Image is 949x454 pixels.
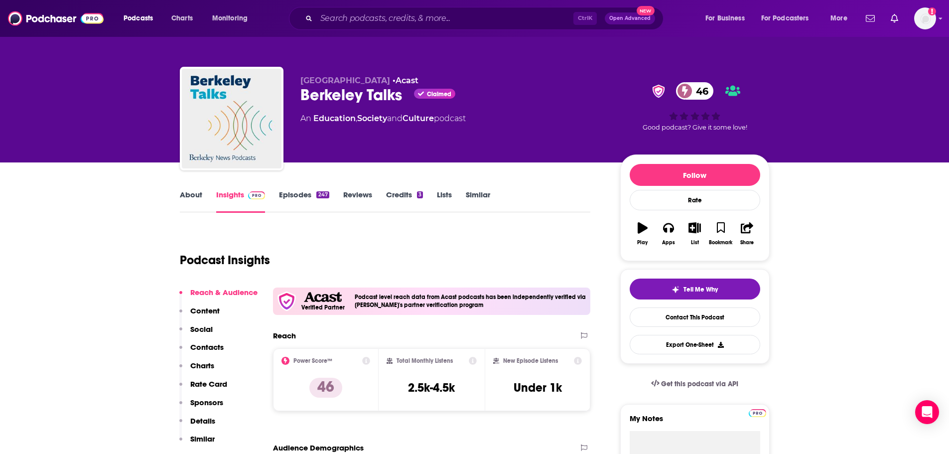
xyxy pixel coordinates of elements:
span: For Business [705,11,745,25]
a: Credits3 [386,190,423,213]
span: Charts [171,11,193,25]
div: Open Intercom Messenger [915,400,939,424]
div: Rate [630,190,760,210]
div: Bookmark [709,240,732,246]
p: Similar [190,434,215,444]
button: Charts [179,361,214,379]
p: Details [190,416,215,426]
span: Tell Me Why [683,286,718,294]
p: Sponsors [190,398,223,407]
button: Show profile menu [914,7,936,29]
a: Similar [466,190,490,213]
p: 46 [309,378,342,398]
button: Bookmark [708,216,734,252]
a: Lists [437,190,452,213]
h2: Power Score™ [293,357,332,364]
span: Logged in as SimonElement [914,7,936,29]
a: About [180,190,202,213]
input: Search podcasts, credits, & more... [316,10,573,26]
a: Show notifications dropdown [862,10,879,27]
button: List [681,216,707,252]
div: Apps [662,240,675,246]
a: Pro website [749,408,766,417]
p: Charts [190,361,214,370]
svg: Add a profile image [928,7,936,15]
span: Open Advanced [609,16,651,21]
div: verified Badge46Good podcast? Give it some love! [620,76,770,138]
img: User Profile [914,7,936,29]
img: tell me why sparkle [672,286,679,294]
h5: Verified Partner [301,304,345,310]
a: Episodes247 [279,190,329,213]
p: Social [190,324,213,334]
div: Share [740,240,754,246]
button: Share [734,216,760,252]
img: Berkeley Talks [182,69,281,168]
button: Apps [656,216,681,252]
button: Export One-Sheet [630,335,760,354]
p: Contacts [190,342,224,352]
img: Podchaser Pro [749,409,766,417]
span: Get this podcast via API [661,380,738,388]
div: An podcast [300,113,466,125]
button: open menu [117,10,166,26]
label: My Notes [630,414,760,431]
a: Reviews [343,190,372,213]
a: Culture [403,114,434,123]
div: Search podcasts, credits, & more... [298,7,673,30]
h2: Total Monthly Listens [397,357,453,364]
a: Contact This Podcast [630,307,760,327]
button: Sponsors [179,398,223,416]
button: Open AdvancedNew [605,12,655,24]
div: 247 [316,191,329,198]
a: Get this podcast via API [643,372,747,396]
img: verified Badge [649,85,668,98]
button: Play [630,216,656,252]
a: Charts [165,10,199,26]
span: , [356,114,357,123]
div: Play [637,240,648,246]
p: Reach & Audience [190,288,258,297]
h2: New Episode Listens [503,357,558,364]
div: List [691,240,699,246]
span: [GEOGRAPHIC_DATA] [300,76,390,85]
span: Good podcast? Give it some love! [643,124,747,131]
a: InsightsPodchaser Pro [216,190,266,213]
span: Podcasts [124,11,153,25]
p: Rate Card [190,379,227,389]
button: open menu [205,10,261,26]
button: open menu [755,10,823,26]
span: • [393,76,418,85]
a: Society [357,114,387,123]
span: Monitoring [212,11,248,25]
button: Content [179,306,220,324]
h1: Podcast Insights [180,253,270,268]
button: Rate Card [179,379,227,398]
span: New [637,6,655,15]
img: Acast [304,292,342,303]
button: Contacts [179,342,224,361]
h4: Podcast level reach data from Acast podcasts has been independently verified via [PERSON_NAME]'s ... [355,294,587,308]
button: Details [179,416,215,435]
button: Follow [630,164,760,186]
span: For Podcasters [761,11,809,25]
button: Social [179,324,213,343]
a: Acast [396,76,418,85]
span: More [830,11,847,25]
div: 3 [417,191,423,198]
img: Podchaser - Follow, Share and Rate Podcasts [8,9,104,28]
button: Similar [179,434,215,453]
a: Show notifications dropdown [887,10,902,27]
button: open menu [698,10,757,26]
h2: Reach [273,331,296,340]
button: Reach & Audience [179,288,258,306]
h3: Under 1k [514,380,562,395]
h3: 2.5k-4.5k [408,380,455,395]
a: 46 [676,82,713,100]
img: verfied icon [277,292,296,311]
span: and [387,114,403,123]
img: Podchaser Pro [248,191,266,199]
span: 46 [686,82,713,100]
